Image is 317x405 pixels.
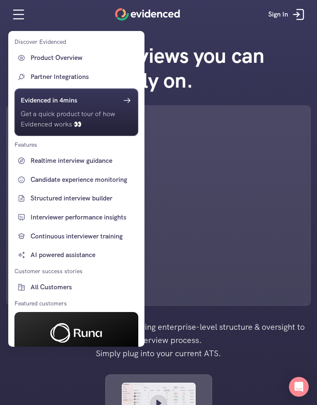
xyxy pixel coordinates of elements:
a: Evidenced in 4minsGet a quick product tour of how Evidenced works 👀 [14,88,138,136]
p: Continuous interviewer training [31,231,136,242]
p: Realtime interview guidance [31,155,136,166]
p: All Customers [31,282,136,293]
p: Product Overview [31,52,136,63]
p: AI powered assistance [31,250,136,260]
p: Candidate experience monitoring [31,174,136,185]
a: AI powered assistance [14,248,138,262]
div: Open Intercom Messenger [289,377,309,397]
p: Discover Evidenced [14,37,66,46]
a: Product Overview [14,50,138,65]
p: Get a quick product tour of how Evidenced works 👀 [21,109,132,130]
a: Interviewer performance insights [14,210,138,225]
a: Continuous interviewer training [14,229,138,244]
a: Candidate experience monitoring [14,172,138,187]
p: Customer success stories [14,267,83,276]
p: Structured interview builder [31,193,136,204]
a: All Customers [14,280,138,295]
p: Featured customers [14,299,67,308]
p: Features [14,140,37,149]
p: Interviewer performance insights [31,212,136,223]
a: Structured interview builder [14,191,138,206]
a: Realtime interview guidance [14,153,138,168]
p: Partner Integrations [31,71,136,82]
a: Reduced candidates needed to fill a role from 15 to 5 📉 [14,312,138,392]
h6: Evidenced in 4mins [21,95,77,106]
a: Partner Integrations [14,69,138,84]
